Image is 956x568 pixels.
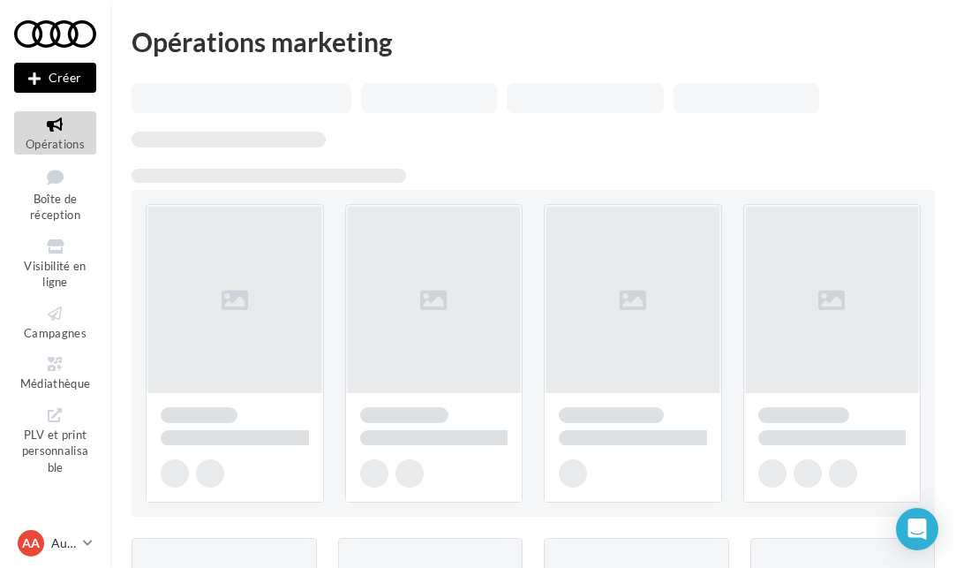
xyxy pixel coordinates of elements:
[14,63,96,93] div: Nouvelle campagne
[896,508,938,550] div: Open Intercom Messenger
[14,63,96,93] button: Créer
[14,402,96,479] a: PLV et print personnalisable
[14,162,96,226] a: Boîte de réception
[14,111,96,155] a: Opérations
[30,192,80,223] span: Boîte de réception
[24,326,87,340] span: Campagnes
[22,424,89,474] span: PLV et print personnalisable
[22,534,40,552] span: AA
[14,233,96,293] a: Visibilité en ligne
[14,300,96,344] a: Campagnes
[24,259,86,290] span: Visibilité en ligne
[51,534,76,552] p: Audi [GEOGRAPHIC_DATA]
[14,351,96,394] a: Médiathèque
[20,376,91,390] span: Médiathèque
[14,526,96,560] a: AA Audi [GEOGRAPHIC_DATA]
[26,137,85,151] span: Opérations
[132,28,935,55] div: Opérations marketing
